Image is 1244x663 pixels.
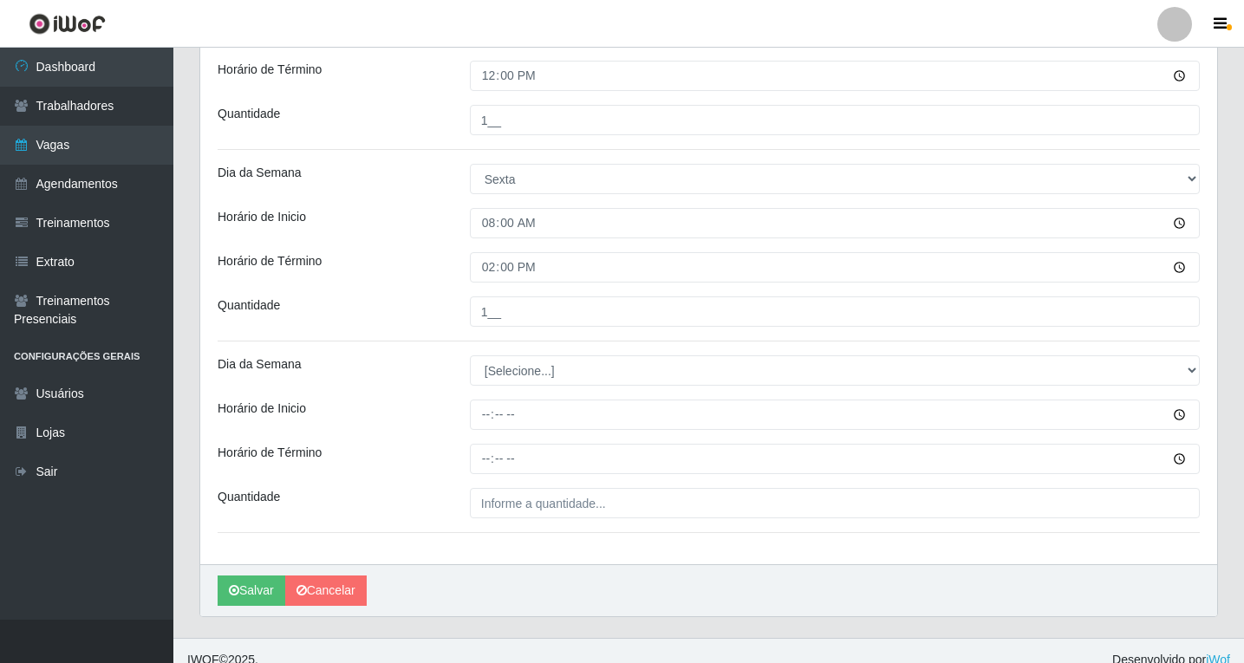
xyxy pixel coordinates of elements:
[470,296,1200,327] input: Informe a quantidade...
[218,400,306,418] label: Horário de Inicio
[470,252,1200,283] input: 00:00
[218,355,302,374] label: Dia da Semana
[218,105,280,123] label: Quantidade
[470,208,1200,238] input: 00:00
[470,105,1200,135] input: Informe a quantidade...
[470,61,1200,91] input: 00:00
[470,488,1200,518] input: Informe a quantidade...
[29,13,106,35] img: CoreUI Logo
[218,61,322,79] label: Horário de Término
[218,296,280,315] label: Quantidade
[218,575,285,606] button: Salvar
[218,164,302,182] label: Dia da Semana
[470,444,1200,474] input: 00:00
[218,252,322,270] label: Horário de Término
[470,400,1200,430] input: 00:00
[218,488,280,506] label: Quantidade
[218,208,306,226] label: Horário de Inicio
[218,444,322,462] label: Horário de Término
[285,575,367,606] a: Cancelar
